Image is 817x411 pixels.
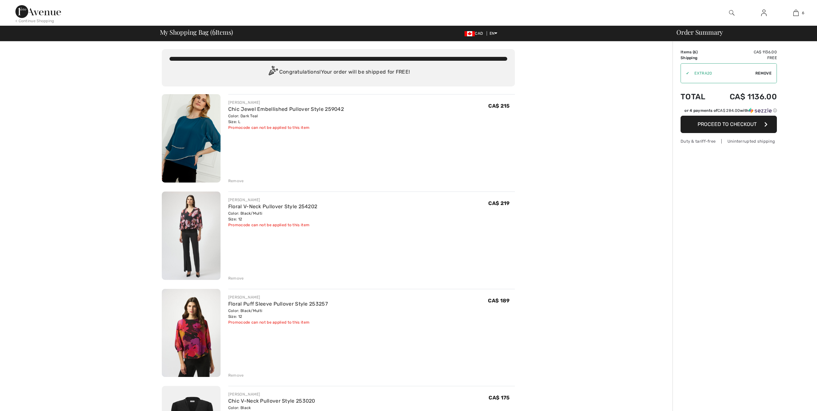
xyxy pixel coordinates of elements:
div: Order Summary [669,29,813,35]
td: CA$ 1136.00 [714,86,777,108]
img: Canadian Dollar [465,31,475,36]
a: 6 [780,9,812,17]
button: Proceed to Checkout [681,116,777,133]
td: Shipping [681,55,714,61]
input: Promo code [689,64,755,83]
div: [PERSON_NAME] [228,197,317,203]
img: My Info [761,9,767,17]
span: CA$ 215 [488,103,509,109]
div: ✔ [681,70,689,76]
div: [PERSON_NAME] [228,100,344,105]
img: Sezzle [749,108,772,113]
a: Floral V-Neck Pullover Style 254202 [228,203,317,210]
div: Color: Dark Teal Size: L [228,113,344,125]
div: Congratulations! Your order will be shipped for FREE! [169,66,507,79]
div: Color: Black/Multi Size: 12 [228,308,328,319]
span: 6 [212,27,215,36]
span: My Shopping Bag ( Items) [160,29,233,35]
img: My Bag [793,9,799,17]
div: Color: Black/Multi Size: 12 [228,210,317,222]
img: 1ère Avenue [15,5,61,18]
span: Remove [755,70,771,76]
span: 6 [694,50,696,54]
div: [PERSON_NAME] [228,294,328,300]
img: Chic Jewel Embellished Pullover Style 259042 [162,94,221,183]
a: Chic Jewel Embellished Pullover Style 259042 [228,106,344,112]
span: CAD [465,31,485,36]
span: Proceed to Checkout [698,121,757,127]
img: search the website [729,9,734,17]
td: CA$ 1136.00 [714,49,777,55]
div: Remove [228,372,244,378]
div: Promocode can not be applied to this item [228,222,317,228]
div: [PERSON_NAME] [228,391,315,397]
span: 6 [802,10,804,16]
div: Duty & tariff-free | Uninterrupted shipping [681,138,777,144]
img: Floral Puff Sleeve Pullover Style 253257 [162,289,221,377]
span: CA$ 175 [489,395,509,401]
span: CA$ 189 [488,298,509,304]
span: EN [490,31,498,36]
div: Remove [228,178,244,184]
div: Promocode can not be applied to this item [228,319,328,325]
div: or 4 payments of with [684,108,777,113]
div: < Continue Shopping [15,18,54,24]
span: CA$ 219 [488,200,509,206]
img: Congratulation2.svg [266,66,279,79]
span: CA$ 284.00 [717,108,740,113]
img: Floral V-Neck Pullover Style 254202 [162,192,221,280]
td: Items ( ) [681,49,714,55]
td: Total [681,86,714,108]
a: Sign In [756,9,772,17]
td: Free [714,55,777,61]
div: Remove [228,275,244,281]
a: Chic V-Neck Pullover Style 253020 [228,398,315,404]
div: Promocode can not be applied to this item [228,125,344,130]
div: or 4 payments ofCA$ 284.00withSezzle Click to learn more about Sezzle [681,108,777,116]
a: Floral Puff Sleeve Pullover Style 253257 [228,301,328,307]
